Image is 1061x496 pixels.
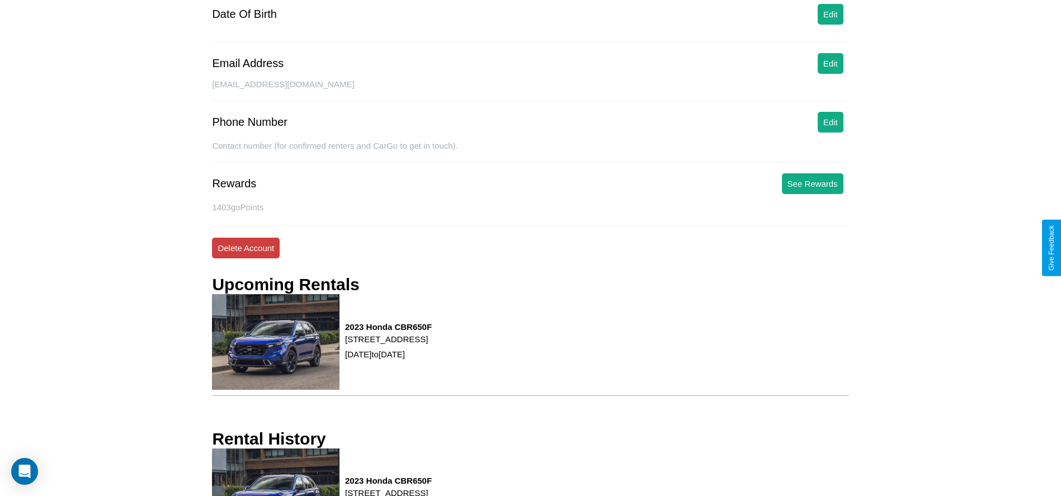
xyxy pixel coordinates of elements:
p: [DATE] to [DATE] [345,347,432,362]
div: Date Of Birth [212,8,277,21]
div: Open Intercom Messenger [11,458,38,485]
button: Delete Account [212,238,280,258]
div: Contact number (for confirmed renters and CarGo to get in touch). [212,141,848,162]
button: See Rewards [782,173,843,194]
h3: 2023 Honda CBR650F [345,322,432,332]
div: Email Address [212,57,284,70]
div: Phone Number [212,116,287,129]
p: 1403 goPoints [212,200,848,215]
button: Edit [818,53,843,74]
p: [STREET_ADDRESS] [345,332,432,347]
img: rental [212,294,339,389]
div: Give Feedback [1048,225,1055,271]
div: Rewards [212,177,256,190]
div: [EMAIL_ADDRESS][DOMAIN_NAME] [212,79,848,101]
button: Edit [818,4,843,25]
h3: Upcoming Rentals [212,275,359,294]
h3: Rental History [212,429,326,448]
h3: 2023 Honda CBR650F [345,476,432,485]
button: Edit [818,112,843,133]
